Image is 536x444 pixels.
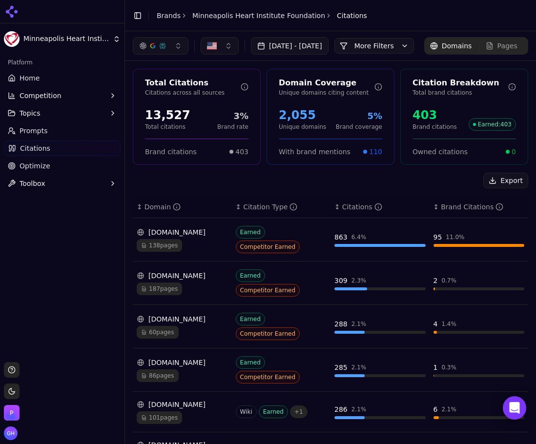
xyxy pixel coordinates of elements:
[441,202,503,212] div: Brand Citations
[236,313,265,325] span: Earned
[137,283,182,295] span: 187 pages
[259,405,288,418] span: Earned
[279,107,326,123] div: 2,055
[232,196,331,218] th: citationTypes
[441,363,456,371] div: 0.3 %
[137,271,228,281] div: [DOMAIN_NAME]
[23,35,109,43] span: Minneapolis Heart Institute Foundation
[20,179,45,188] span: Toolbox
[157,12,181,20] a: Brands
[4,55,121,70] div: Platform
[279,89,374,97] p: Unique domains citing content
[433,404,438,414] div: 6
[412,77,508,89] div: Citation Breakdown
[4,105,121,121] button: Topics
[145,123,190,131] p: Total citations
[4,70,121,86] a: Home
[207,41,217,51] img: US
[512,147,516,157] span: 0
[337,11,367,20] span: Citations
[279,123,326,131] p: Unique domains
[137,411,182,424] span: 101 pages
[4,158,121,174] a: Optimize
[4,426,18,440] img: Grace Hallen
[4,176,121,191] button: Toolbox
[351,233,367,241] div: 6.4 %
[433,202,525,212] div: ↕Brand Citations
[430,196,529,218] th: brandCitationCount
[334,276,348,285] div: 309
[236,269,265,282] span: Earned
[483,173,528,188] button: Export
[4,405,20,421] button: Open organization switcher
[236,226,265,239] span: Earned
[441,320,456,328] div: 1.4 %
[336,109,382,123] div: 5%
[351,320,367,328] div: 2.1 %
[157,11,367,20] nav: breadcrumb
[412,107,457,123] div: 403
[145,107,190,123] div: 13,527
[20,143,50,153] span: Citations
[342,202,382,212] div: Citations
[279,147,350,157] span: With brand mentions
[4,88,121,103] button: Competition
[351,405,367,413] div: 2.1 %
[334,38,414,54] button: More Filters
[236,284,300,297] span: Competitor Earned
[236,241,300,253] span: Competitor Earned
[4,123,121,139] a: Prompts
[4,426,18,440] button: Open user button
[330,196,430,218] th: totalCitationCount
[137,314,228,324] div: [DOMAIN_NAME]
[192,11,325,20] a: Minneapolis Heart Institute Foundation
[137,358,228,367] div: [DOMAIN_NAME]
[145,77,241,89] div: Total Citations
[446,233,464,241] div: 11.0 %
[412,89,508,97] p: Total brand citations
[4,405,20,421] img: Perrill
[144,202,181,212] div: Domain
[412,123,457,131] p: Brand citations
[20,161,50,171] span: Optimize
[20,73,40,83] span: Home
[4,141,121,156] a: Citations
[137,369,179,382] span: 86 pages
[334,232,348,242] div: 863
[133,196,232,218] th: domain
[217,123,248,131] p: Brand rate
[20,91,62,101] span: Competition
[145,89,241,97] p: Citations across all sources
[137,400,228,409] div: [DOMAIN_NAME]
[433,319,438,329] div: 4
[433,276,438,285] div: 2
[4,31,20,47] img: Minneapolis Heart Institute Foundation
[469,118,516,131] span: Earned : 403
[433,232,442,242] div: 95
[412,147,468,157] span: Owned citations
[243,202,297,212] div: Citation Type
[137,326,179,339] span: 60 pages
[351,363,367,371] div: 2.1 %
[145,147,197,157] span: Brand citations
[351,277,367,284] div: 2.3 %
[433,363,438,372] div: 1
[279,77,374,89] div: Domain Coverage
[217,109,248,123] div: 3%
[137,239,182,252] span: 138 pages
[236,405,257,418] span: Wiki
[236,327,300,340] span: Competitor Earned
[236,356,265,369] span: Earned
[441,405,456,413] div: 2.1 %
[20,126,48,136] span: Prompts
[235,147,248,157] span: 403
[334,363,348,372] div: 285
[497,41,517,51] span: Pages
[251,37,329,55] button: [DATE] - [DATE]
[334,319,348,329] div: 288
[441,277,456,284] div: 0.7 %
[503,396,526,420] div: Open Intercom Messenger
[290,405,308,418] span: + 1
[236,371,300,383] span: Competitor Earned
[236,202,327,212] div: ↕Citation Type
